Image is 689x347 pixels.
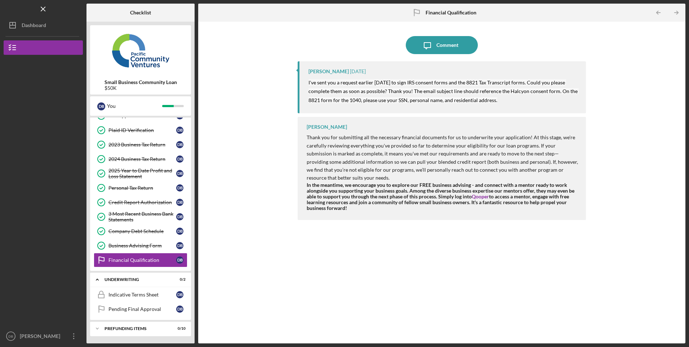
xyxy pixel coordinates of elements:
[105,85,177,91] div: $50K
[22,18,46,34] div: Dashboard
[406,36,478,54] button: Comment
[94,123,187,137] a: Plaid ID VerificationDB
[94,253,187,267] a: Financial QualificationDB
[176,184,183,192] div: D B
[107,100,162,112] div: You
[308,69,349,74] div: [PERSON_NAME]
[176,213,183,220] div: D B
[94,137,187,152] a: 2023 Business Tax ReturnDB
[108,127,176,133] div: Plaid ID Verification
[176,228,183,235] div: D B
[176,242,183,249] div: D B
[308,79,579,103] mark: I've sent you a request earlier [DATE] to sign IRS consent forms and the 8821 Tax Transcript form...
[176,291,183,298] div: D B
[176,127,183,134] div: D B
[173,326,186,331] div: 0 / 10
[176,306,183,313] div: D B
[18,329,65,345] div: [PERSON_NAME]
[94,181,187,195] a: Personal Tax ReturnDB
[307,133,578,182] p: Thank you for submitting all the necessary financial documents for us to underwrite your applicat...
[130,10,151,16] b: Checklist
[4,329,83,343] button: DB[PERSON_NAME]
[108,199,176,205] div: Credit Report Authorization
[97,102,105,110] div: D B
[108,156,176,162] div: 2024 Business Tax Return
[426,10,476,16] b: Financial Qualification
[176,141,183,148] div: D B
[4,18,83,32] button: Dashboard
[105,277,168,282] div: Underwriting
[105,326,168,331] div: Prefunding Items
[94,224,187,238] a: Company Debt ScheduleDB
[307,182,574,211] strong: In the meantime, we encourage you to explore our FREE business advising - and connect with a ment...
[94,152,187,166] a: 2024 Business Tax ReturnDB
[108,168,176,179] div: 2025 Year to Date Profit and Loss Statement
[108,306,176,312] div: Pending Final Approval
[350,69,366,74] time: 2025-08-06 18:00
[108,292,176,298] div: Indicative Terms Sheet
[108,211,176,223] div: 3 Most Recent Business Bank Statements
[94,166,187,181] a: 2025 Year to Date Profit and Loss StatementDB
[108,243,176,249] div: Business Advising Form
[8,334,13,338] text: DB
[176,170,183,177] div: D B
[307,124,347,130] div: [PERSON_NAME]
[108,228,176,234] div: Company Debt Schedule
[94,238,187,253] a: Business Advising FormDB
[176,256,183,264] div: D B
[94,195,187,210] a: Credit Report AuthorizationDB
[176,155,183,163] div: D B
[94,302,187,316] a: Pending Final ApprovalDB
[108,257,176,263] div: Financial Qualification
[176,199,183,206] div: D B
[108,185,176,191] div: Personal Tax Return
[105,79,177,85] b: Small Business Community Loan
[436,36,458,54] div: Comment
[94,210,187,224] a: 3 Most Recent Business Bank StatementsDB
[90,29,191,72] img: Product logo
[94,287,187,302] a: Indicative Terms SheetDB
[173,277,186,282] div: 0 / 2
[472,193,489,199] a: Qooper
[108,142,176,148] div: 2023 Business Tax Return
